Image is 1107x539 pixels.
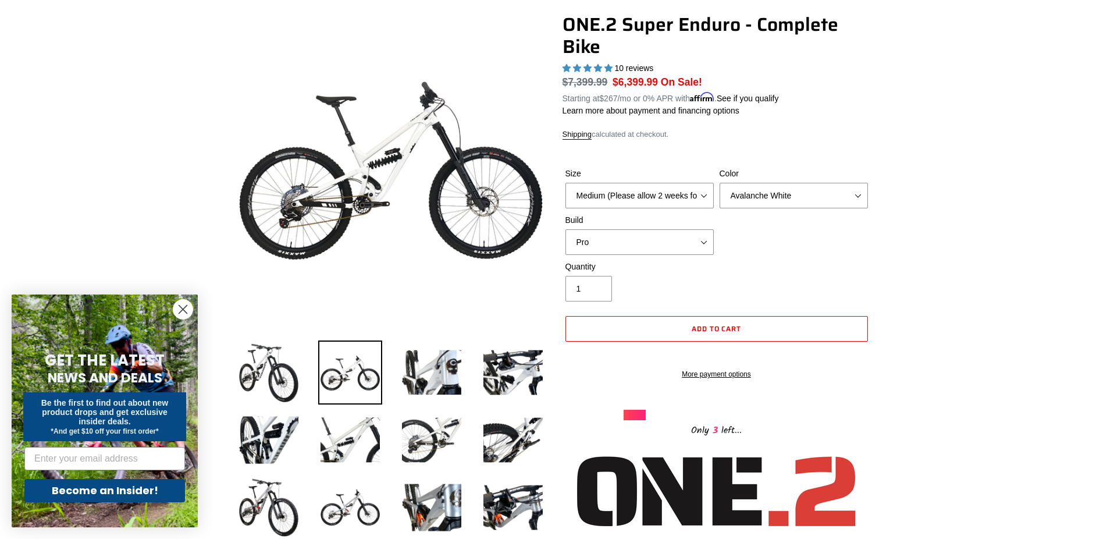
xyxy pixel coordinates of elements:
[565,369,868,380] a: More payment options
[400,341,464,405] img: Load image into Gallery viewer, ONE.2 Super Enduro - Complete Bike
[563,130,592,140] a: Shipping
[481,341,545,405] img: Load image into Gallery viewer, ONE.2 Super Enduro - Complete Bike
[481,408,545,472] img: Load image into Gallery viewer, ONE.2 Super Enduro - Complete Bike
[565,168,714,180] label: Size
[563,76,608,88] s: $7,399.99
[48,368,162,387] span: NEWS AND DEALS
[45,350,165,371] span: GET THE LATEST
[563,90,779,105] p: Starting at /mo or 0% APR with .
[709,423,721,438] span: 3
[613,76,658,88] span: $6,399.99
[400,408,464,472] img: Load image into Gallery viewer, ONE.2 Super Enduro - Complete Bike
[563,13,871,58] h1: ONE.2 Super Enduro - Complete Bike
[565,261,714,273] label: Quantity
[51,427,158,435] span: *And get $10 off your first order*
[563,63,615,73] span: 5.00 stars
[565,214,714,226] label: Build
[563,129,871,140] div: calculated at checkout.
[237,341,301,405] img: Load image into Gallery viewer, ONE.2 Super Enduro - Complete Bike
[692,323,742,334] span: Add to cart
[563,106,739,115] a: Learn more about payment and financing options
[690,92,714,102] span: Affirm
[24,479,185,502] button: Become an Insider!
[565,316,868,342] button: Add to cart
[24,447,185,470] input: Enter your email address
[661,75,702,90] span: On Sale!
[720,168,868,180] label: Color
[173,299,193,320] button: Close dialog
[717,94,779,103] a: See if you qualify - Learn more about Affirm Financing (opens in modal)
[41,398,169,426] span: Be the first to find out about new product drops and get exclusive insider deals.
[318,408,382,472] img: Load image into Gallery viewer, ONE.2 Super Enduro - Complete Bike
[599,94,617,103] span: $267
[614,63,653,73] span: 10 reviews
[237,408,301,472] img: Load image into Gallery viewer, ONE.2 Super Enduro - Complete Bike
[624,420,810,438] div: Only left...
[318,341,382,405] img: Load image into Gallery viewer, ONE.2 Super Enduro - Complete Bike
